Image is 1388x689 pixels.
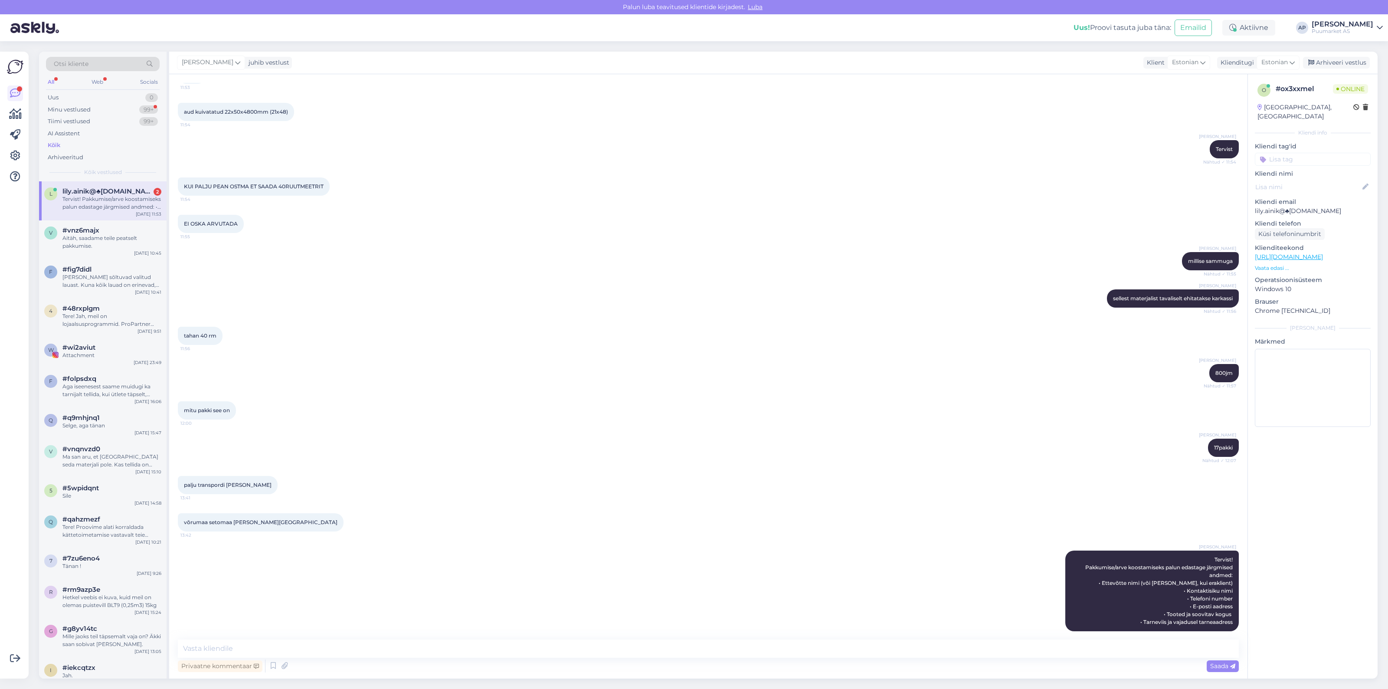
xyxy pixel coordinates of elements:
div: Jah. [62,672,161,679]
span: 13:42 [180,532,213,538]
p: lily.ainik@♣[DOMAIN_NAME] [1255,207,1371,216]
span: o [1262,87,1266,93]
span: Online [1333,84,1368,94]
span: 11:53 [180,84,213,91]
span: 12:00 [180,420,213,427]
span: #rm9azp3e [62,586,100,594]
div: [DATE] 14:58 [134,500,161,506]
div: AP [1296,22,1308,34]
div: [DATE] 10:21 [135,539,161,545]
p: Kliendi telefon [1255,219,1371,228]
span: #fig7didl [62,266,92,273]
div: Aktiivne [1222,20,1275,36]
span: #48rxplgm [62,305,100,312]
div: Proovi tasuta juba täna: [1074,23,1171,33]
p: Kliendi nimi [1255,169,1371,178]
span: palju transpordi [PERSON_NAME] [184,482,272,488]
div: [DATE] 13:05 [134,648,161,655]
div: [DATE] 9:26 [137,570,161,577]
span: Kõik vestlused [84,168,122,176]
div: Minu vestlused [48,105,91,114]
div: Sile [62,492,161,500]
div: [GEOGRAPHIC_DATA], [GEOGRAPHIC_DATA] [1257,103,1353,121]
span: 7 [49,558,52,564]
div: [DATE] 15:47 [134,430,161,436]
a: [URL][DOMAIN_NAME] [1255,253,1323,261]
span: [PERSON_NAME] [1199,432,1236,438]
span: Luba [745,3,765,11]
span: l [49,190,52,197]
span: võrumaa setomaa [PERSON_NAME][GEOGRAPHIC_DATA] [184,519,337,525]
span: #iekcqtzx [62,664,95,672]
div: [PERSON_NAME] sõltuvad valitud lauast. Kuna kõik lauad on erinevad, mõõdab laomees laua tihuks. [62,273,161,289]
div: Tervist! Pakkumise/arve koostamiseks palun edastage järgmised andmed: • Ettevõtte nimi (või [PERS... [62,195,161,211]
span: #5wpidqnt [62,484,99,492]
span: Estonian [1261,58,1288,67]
span: 13:41 [180,495,213,501]
div: # ox3xxmel [1276,84,1333,94]
div: Küsi telefoninumbrit [1255,228,1325,240]
span: KUI PALJU PEAN OSTMA ET SAADA 40RUUTMEETRIT [184,183,324,190]
div: Kõik [48,141,60,150]
span: 11:54 [180,121,213,128]
div: Mille jaoks teil täpsemalt vaja on? Äkki saan sobivat [PERSON_NAME]. [62,633,161,648]
p: Brauser [1255,297,1371,306]
div: Puumarket AS [1312,28,1373,35]
div: [DATE] 15:24 [134,609,161,616]
div: [DATE] 10:41 [135,289,161,295]
div: All [46,76,56,88]
span: #7zu6eno4 [62,554,100,562]
div: 99+ [139,105,158,114]
div: Aitäh, saadame teile peatselt pakkumise. [62,234,161,250]
span: [PERSON_NAME] [1199,544,1236,550]
div: [DATE] 23:49 [134,359,161,366]
span: Nähtud ✓ 11:54 [1203,159,1236,165]
span: millise sammuga [1188,258,1233,264]
button: Emailid [1175,20,1212,36]
span: v [49,230,52,236]
div: Web [90,76,105,88]
span: [PERSON_NAME] [1199,245,1236,252]
span: Nähtud ✓ 11:55 [1204,271,1236,277]
div: [PERSON_NAME] [1255,324,1371,332]
span: w [48,347,54,353]
div: [DATE] 16:06 [134,398,161,405]
div: Privaatne kommentaar [178,660,262,672]
span: #q9mhjnq1 [62,414,100,422]
div: Tiimi vestlused [48,117,90,126]
b: Uus! [1074,23,1090,32]
span: v [49,448,52,455]
span: 17pakki [1214,444,1233,451]
span: g [49,628,53,634]
span: f [49,378,52,384]
span: r [49,589,53,595]
span: [PERSON_NAME] [182,58,233,67]
span: EI OSKA ARVUTADA [184,220,238,227]
span: lily.ainik@♣mail.ee [62,187,153,195]
div: 2 [154,188,161,196]
span: 11:55 [180,233,213,240]
span: q [49,417,53,423]
div: [DATE] 15:10 [135,469,161,475]
span: Nähtud ✓ 11:56 [1204,308,1236,315]
span: Estonian [1172,58,1198,67]
span: Saada [1210,662,1235,670]
span: f [49,269,52,275]
p: Operatsioonisüsteem [1255,276,1371,285]
span: Nähtud ✓ 11:57 [1204,383,1236,389]
span: aud kuivatatud 22x50x4800mm (21x48) [184,108,288,115]
span: 5 [49,487,52,494]
p: Vaata edasi ... [1255,264,1371,272]
span: 11:56 [180,345,213,352]
div: Tänan ! [62,562,161,570]
div: Kliendi info [1255,129,1371,137]
span: [PERSON_NAME] [1199,357,1236,364]
span: #wi2aviut [62,344,95,351]
div: Uus [48,93,59,102]
div: Socials [138,76,160,88]
p: Kliendi tag'id [1255,142,1371,151]
div: [DATE] 9:51 [137,328,161,335]
div: Ma san aru, et [GEOGRAPHIC_DATA] seda materjali pole. Kas tellida on võimalik. [62,453,161,469]
p: Chrome [TECHNICAL_ID] [1255,306,1371,315]
p: Kliendi email [1255,197,1371,207]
